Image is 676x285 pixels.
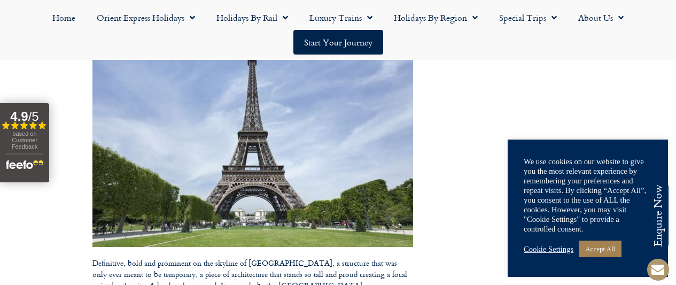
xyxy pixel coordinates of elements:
a: Special Trips [488,5,568,30]
a: Home [42,5,86,30]
a: Cookie Settings [524,244,573,254]
a: Luxury Trains [299,5,383,30]
a: Orient Express Holidays [86,5,206,30]
nav: Menu [5,5,671,55]
a: Start your Journey [293,30,383,55]
div: We use cookies on our website to give you the most relevant experience by remembering your prefer... [524,157,652,234]
a: Holidays by Rail [206,5,299,30]
a: Accept All [579,241,621,257]
a: Holidays by Region [383,5,488,30]
a: About Us [568,5,634,30]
